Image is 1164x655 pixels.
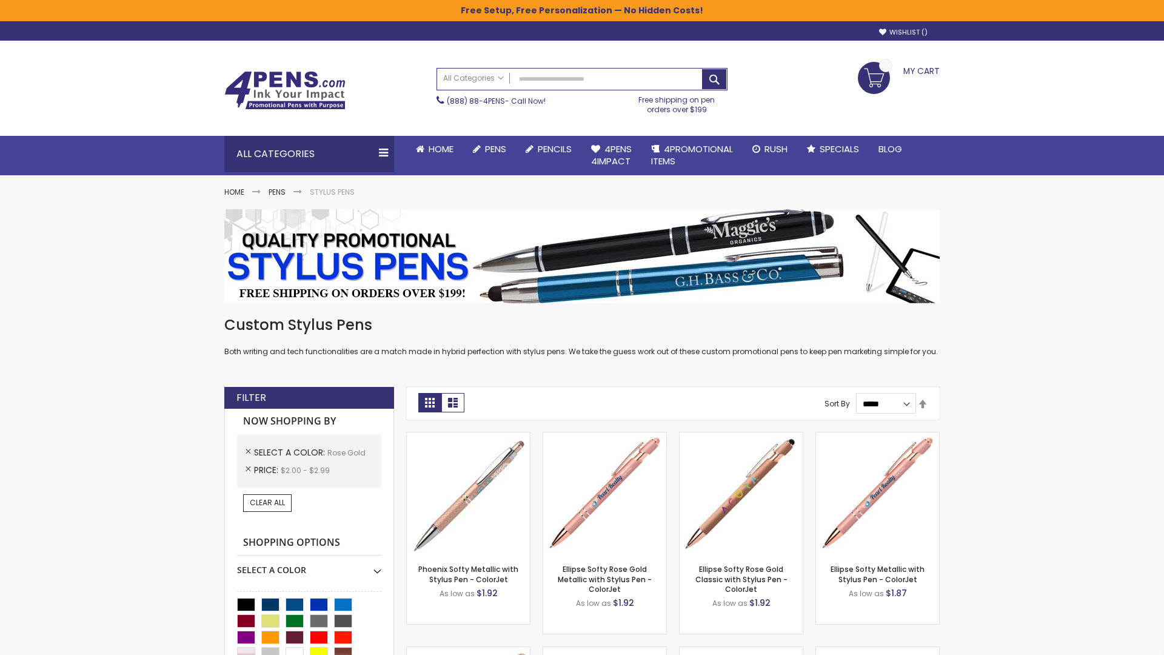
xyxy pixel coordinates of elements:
[695,564,788,594] a: Ellipse Softy Rose Gold Classic with Stylus Pen - ColorJet
[407,432,530,556] img: Phoenix Softy Metallic with Stylus Pen - ColorJet-Rose gold
[443,73,504,83] span: All Categories
[538,143,572,155] span: Pencils
[406,136,463,163] a: Home
[429,143,453,155] span: Home
[236,391,266,405] strong: Filter
[237,409,381,434] strong: Now Shopping by
[878,143,902,155] span: Blog
[224,315,940,357] div: Both writing and tech functionalities are a match made in hybrid perfection with stylus pens. We ...
[485,143,506,155] span: Pens
[418,393,441,412] strong: Grid
[712,598,748,608] span: As low as
[437,69,510,89] a: All Categories
[626,90,728,115] div: Free shipping on pen orders over $199
[224,71,346,110] img: 4Pens Custom Pens and Promotional Products
[849,588,884,599] span: As low as
[558,564,652,594] a: Ellipse Softy Rose Gold Metallic with Stylus Pen - ColorJet
[407,432,530,442] a: Phoenix Softy Metallic with Stylus Pen - ColorJet-Rose gold
[820,143,859,155] span: Specials
[237,530,381,556] strong: Shopping Options
[254,446,327,458] span: Select A Color
[254,464,281,476] span: Price
[824,398,850,409] label: Sort By
[447,96,505,106] a: (888) 88-4PENS
[224,187,244,197] a: Home
[463,136,516,163] a: Pens
[269,187,286,197] a: Pens
[447,96,546,106] span: - Call Now!
[749,597,771,609] span: $1.92
[576,598,611,608] span: As low as
[224,136,394,172] div: All Categories
[816,432,939,442] a: Ellipse Softy Metallic with Stylus Pen - ColorJet-Rose Gold
[886,587,907,599] span: $1.87
[869,136,912,163] a: Blog
[477,587,498,599] span: $1.92
[797,136,869,163] a: Specials
[418,564,518,584] a: Phoenix Softy Metallic with Stylus Pen - ColorJet
[243,494,292,511] a: Clear All
[641,136,743,175] a: 4PROMOTIONALITEMS
[764,143,788,155] span: Rush
[581,136,641,175] a: 4Pens4impact
[680,432,803,556] img: Ellipse Softy Rose Gold Classic with Stylus Pen - ColorJet-Rose Gold
[543,432,666,556] img: Ellipse Softy Rose Gold Metallic with Stylus Pen - ColorJet-Rose Gold
[543,432,666,442] a: Ellipse Softy Rose Gold Metallic with Stylus Pen - ColorJet-Rose Gold
[250,497,285,508] span: Clear All
[591,143,632,167] span: 4Pens 4impact
[879,28,928,37] a: Wishlist
[440,588,475,599] span: As low as
[327,448,366,458] span: Rose Gold
[816,432,939,556] img: Ellipse Softy Metallic with Stylus Pen - ColorJet-Rose Gold
[281,465,330,475] span: $2.00 - $2.99
[224,209,940,303] img: Stylus Pens
[237,556,381,576] div: Select A Color
[516,136,581,163] a: Pencils
[831,564,925,584] a: Ellipse Softy Metallic with Stylus Pen - ColorJet
[680,432,803,442] a: Ellipse Softy Rose Gold Classic with Stylus Pen - ColorJet-Rose Gold
[613,597,634,609] span: $1.92
[651,143,733,167] span: 4PROMOTIONAL ITEMS
[310,187,355,197] strong: Stylus Pens
[224,315,940,335] h1: Custom Stylus Pens
[743,136,797,163] a: Rush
